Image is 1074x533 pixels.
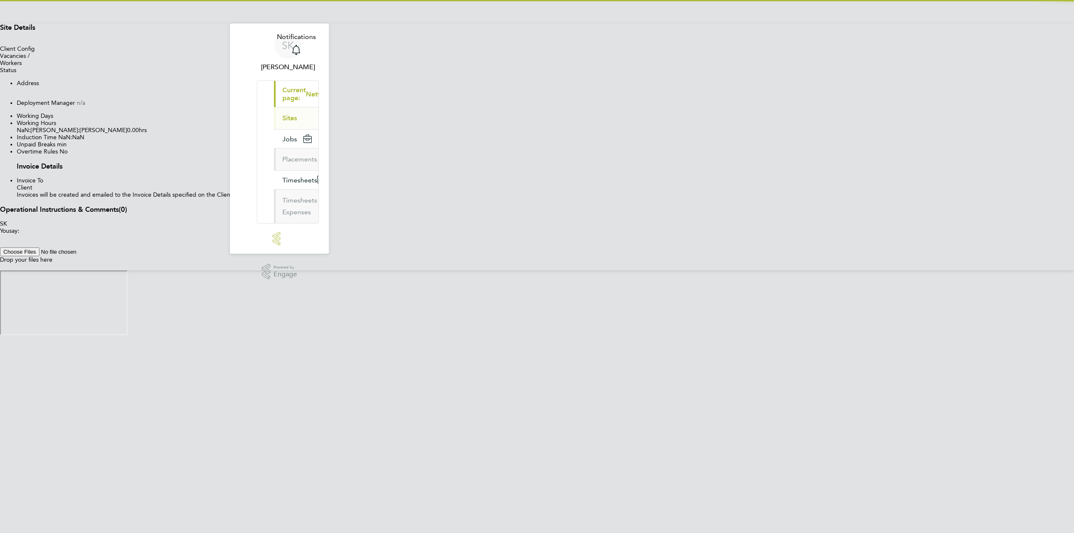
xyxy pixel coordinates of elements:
span: Timesheets [282,176,317,184]
nav: Main navigation [230,23,329,254]
label: Invoice To [17,177,43,184]
a: Placements [282,155,317,163]
label: Induction Time [17,134,57,141]
label: Working Days [17,112,53,120]
span: n/a [77,99,85,107]
span: Jobs [282,135,297,143]
button: Current page:Network [274,81,349,107]
span: Current page: [282,86,306,102]
img: engage-logo-retina.png [273,232,303,245]
a: Notifications [277,32,316,59]
div: Client [17,184,1074,191]
span: Engage [274,271,297,278]
div: NaN:[PERSON_NAME]:[PERSON_NAME] [17,127,1074,134]
a: SK[PERSON_NAME] [257,32,319,72]
a: Timesheets [282,196,317,204]
button: Jobs [274,130,318,148]
a: Sites [282,114,297,122]
span: / [28,52,30,60]
label: Deployment Manager [17,99,75,107]
a: Expenses [282,208,311,216]
label: Working Hours [17,120,56,127]
button: Timesheets [274,171,332,189]
h3: Invoice Details [17,162,1074,170]
label: Overtime Rules [17,148,58,155]
span: Powered by [274,264,297,271]
span: NaN:NaN [58,134,84,141]
label: Address [17,80,39,87]
span: No [60,148,68,155]
span: Notifications [277,32,316,42]
label: Unpaid Breaks [17,141,55,148]
div: Invoices will be created and emailed to the Invoice Details specified on the Client or VMS Config... [17,191,1074,198]
span: min [57,141,67,148]
span: Sean Kneller [257,62,319,72]
span: 0.00hrs [127,127,147,134]
span: (0) [119,205,127,213]
a: Powered byEngage [262,264,297,280]
span: Network [306,90,334,98]
a: Go to home page [257,232,319,245]
div: Current page:Network [274,107,318,129]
